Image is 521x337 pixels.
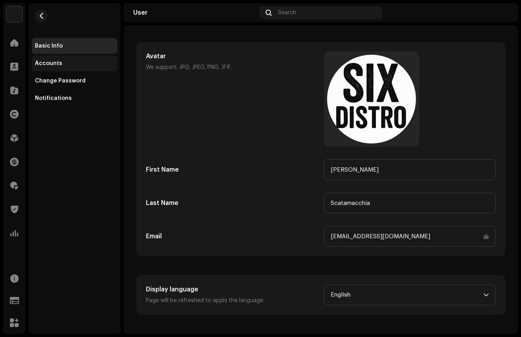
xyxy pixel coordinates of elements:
img: fabd7685-461d-4ec7-a3a2-b7df7d31ef80 [6,6,22,22]
img: a79494ee-3d45-4b15-ac8c-797e8d270e91 [496,6,508,19]
input: First name [324,159,496,180]
div: User [133,10,256,16]
div: dropdown trigger [483,285,489,305]
re-m-nav-item: Accounts [32,56,117,71]
div: Change Password [35,78,86,84]
h5: Avatar [146,52,318,61]
div: Basic Info [35,43,63,49]
div: Accounts [35,60,62,67]
h5: Last Name [146,198,318,208]
p: Page will be refreshed to apply the language [146,296,318,305]
div: Notifications [35,95,72,101]
h5: Email [146,232,318,241]
re-m-nav-item: Basic Info [32,38,117,54]
input: Email [324,226,496,247]
h5: Display language [146,285,318,294]
input: Last name [324,193,496,213]
p: We support: JPG, JPEG, PNG, JFIF. [146,63,318,72]
span: Search [278,10,296,16]
span: English [331,285,483,305]
h5: First Name [146,165,318,174]
re-m-nav-item: Change Password [32,73,117,89]
re-m-nav-item: Notifications [32,90,117,106]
